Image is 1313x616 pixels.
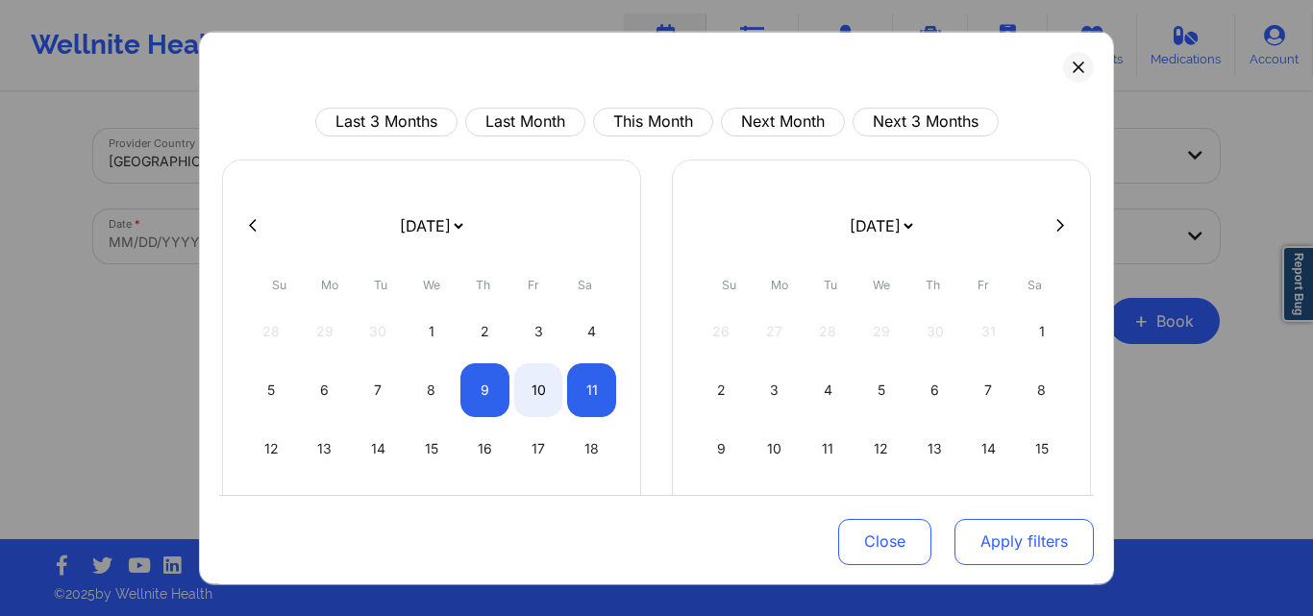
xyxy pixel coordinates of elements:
div: Mon Oct 06 2025 [301,362,350,416]
div: Thu Oct 02 2025 [460,304,509,357]
div: Wed Oct 08 2025 [408,362,457,416]
div: Sun Oct 19 2025 [247,480,296,533]
div: Thu Oct 16 2025 [460,421,509,475]
div: Tue Oct 21 2025 [354,480,403,533]
div: Sun Nov 02 2025 [697,362,746,416]
button: This Month [593,107,713,136]
abbr: Saturday [578,277,592,291]
div: Wed Oct 01 2025 [408,304,457,357]
div: Tue Oct 07 2025 [354,362,403,416]
div: Mon Nov 03 2025 [751,362,800,416]
div: Tue Nov 18 2025 [804,480,853,533]
div: Thu Nov 13 2025 [910,421,959,475]
div: Fri Oct 03 2025 [514,304,563,357]
div: Sun Oct 05 2025 [247,362,296,416]
button: Next 3 Months [853,107,999,136]
abbr: Thursday [926,277,940,291]
abbr: Thursday [476,277,490,291]
div: Sat Oct 11 2025 [567,362,616,416]
div: Fri Nov 21 2025 [964,480,1013,533]
div: Sat Nov 22 2025 [1017,480,1066,533]
div: Sun Nov 16 2025 [697,480,746,533]
div: Mon Nov 17 2025 [751,480,800,533]
div: Sat Oct 04 2025 [567,304,616,357]
div: Wed Oct 22 2025 [408,480,457,533]
abbr: Saturday [1028,277,1042,291]
abbr: Monday [321,277,338,291]
div: Tue Oct 14 2025 [354,421,403,475]
button: Last 3 Months [315,107,458,136]
abbr: Wednesday [423,277,440,291]
div: Fri Oct 17 2025 [514,421,563,475]
div: Fri Oct 24 2025 [514,480,563,533]
button: Next Month [721,107,845,136]
abbr: Tuesday [374,277,387,291]
div: Tue Nov 04 2025 [804,362,853,416]
div: Thu Oct 09 2025 [460,362,509,416]
button: Close [838,519,931,565]
div: Wed Nov 05 2025 [857,362,906,416]
div: Sat Oct 25 2025 [567,480,616,533]
div: Wed Nov 19 2025 [857,480,906,533]
abbr: Monday [771,277,788,291]
abbr: Friday [978,277,989,291]
abbr: Sunday [272,277,286,291]
button: Apply filters [954,519,1094,565]
div: Wed Oct 15 2025 [408,421,457,475]
abbr: Tuesday [824,277,837,291]
div: Fri Nov 14 2025 [964,421,1013,475]
div: Sun Nov 09 2025 [697,421,746,475]
div: Thu Nov 20 2025 [910,480,959,533]
div: Sat Nov 08 2025 [1017,362,1066,416]
div: Thu Oct 23 2025 [460,480,509,533]
div: Fri Oct 10 2025 [514,362,563,416]
div: Mon Oct 13 2025 [301,421,350,475]
div: Sat Oct 18 2025 [567,421,616,475]
div: Mon Nov 10 2025 [751,421,800,475]
div: Fri Nov 07 2025 [964,362,1013,416]
div: Sat Nov 15 2025 [1017,421,1066,475]
div: Wed Nov 12 2025 [857,421,906,475]
div: Sat Nov 01 2025 [1017,304,1066,357]
abbr: Sunday [722,277,736,291]
div: Tue Nov 11 2025 [804,421,853,475]
div: Mon Oct 20 2025 [301,480,350,533]
div: Thu Nov 06 2025 [910,362,959,416]
abbr: Wednesday [873,277,890,291]
button: Last Month [465,107,585,136]
div: Sun Oct 12 2025 [247,421,296,475]
abbr: Friday [528,277,539,291]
